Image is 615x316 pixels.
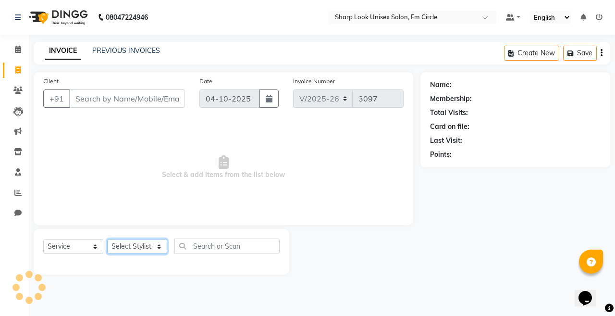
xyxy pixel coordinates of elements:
[25,4,90,31] img: logo
[504,46,559,61] button: Create New
[430,122,469,132] div: Card on file:
[106,4,148,31] b: 08047224946
[45,42,81,60] a: INVOICE
[575,278,605,306] iframe: chat widget
[293,77,335,86] label: Invoice Number
[69,89,185,108] input: Search by Name/Mobile/Email/Code
[43,77,59,86] label: Client
[92,46,160,55] a: PREVIOUS INVOICES
[43,89,70,108] button: +91
[563,46,597,61] button: Save
[430,108,468,118] div: Total Visits:
[430,80,452,90] div: Name:
[199,77,212,86] label: Date
[174,239,280,253] input: Search or Scan
[430,94,472,104] div: Membership:
[430,150,452,160] div: Points:
[430,136,462,146] div: Last Visit:
[43,119,404,215] span: Select & add items from the list below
